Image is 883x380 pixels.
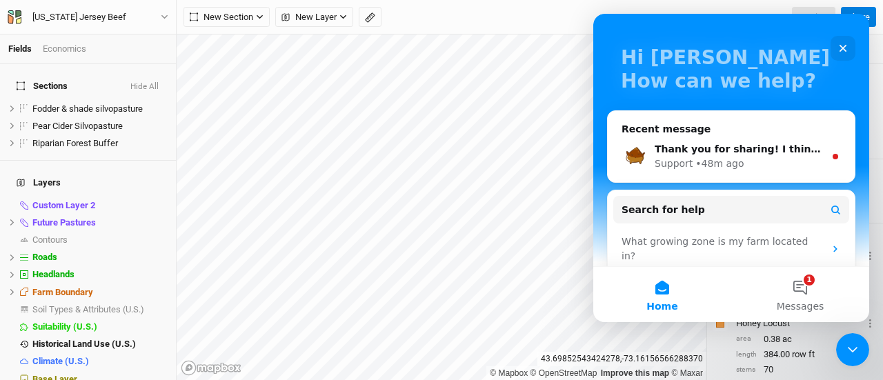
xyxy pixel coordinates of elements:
div: • 48m ago [102,143,150,157]
div: Headlands [32,269,168,280]
span: Climate (U.S.) [32,356,89,366]
span: Headlands [32,269,75,279]
span: Home [53,288,84,297]
canvas: Map [177,34,706,380]
span: Custom Layer 2 [32,200,95,210]
span: Historical Land Use (U.S.) [32,339,136,349]
span: Roads [32,252,57,262]
span: Sections [17,81,68,92]
div: What growing zone is my farm located in? [20,215,256,255]
span: ac [782,333,792,346]
div: Roads [32,252,168,263]
div: Climate (U.S.) [32,356,168,367]
button: Shortcut: M [359,7,381,28]
div: length [736,350,757,360]
button: New Section [183,7,270,28]
button: [US_STATE] Jersey Beef [7,10,169,25]
div: stems [736,365,757,375]
iframe: Intercom live chat [593,14,869,322]
span: Fodder & shade silvopasture [32,103,143,114]
a: Preview [792,7,835,28]
div: area [736,334,757,344]
button: Share [841,7,876,28]
a: Improve this map [601,368,669,378]
a: Fields [8,43,32,54]
div: What growing zone is my farm located in? [28,221,231,250]
span: Suitability (U.S.) [32,321,97,332]
span: Farm Boundary [32,287,93,297]
a: Maxar [671,368,703,378]
button: New Layer [275,7,353,28]
span: row ft [792,348,815,361]
span: Riparian Forest Buffer [32,138,118,148]
div: Suitability (U.S.) [32,321,168,332]
div: Future Pastures [32,217,168,228]
span: Messages [183,288,231,297]
span: Pear Cider Silvopasture [32,121,123,131]
div: Vermont Jersey Beef [32,10,126,24]
div: Custom Layer 2 [32,200,168,211]
button: Search for help [20,182,256,210]
div: Riparian Forest Buffer [32,138,168,149]
button: Hide All [130,82,159,92]
span: Future Pastures [32,217,96,228]
a: OpenStreetMap [530,368,597,378]
div: Fodder & shade silvopasture [32,103,168,114]
a: Mapbox logo [181,360,241,376]
div: Honey Locust [736,317,863,330]
div: Farm Boundary [32,287,168,298]
div: Historical Land Use (U.S.) [32,339,168,350]
span: Contours [32,234,68,245]
div: 70 [736,363,875,376]
span: New Layer [281,10,337,24]
span: New Section [190,10,253,24]
div: 0.38 [736,333,875,346]
div: Contours [32,234,168,246]
div: Soil Types & Attributes (U.S.) [32,304,168,315]
span: Soil Types & Attributes (U.S.) [32,304,144,314]
button: Crop Usage [866,315,875,331]
div: 43.69852543424278 , -73.16156566288370 [537,352,706,366]
button: Crop Usage [866,248,875,263]
div: [US_STATE] Jersey Beef [32,10,126,24]
span: Search for help [28,189,112,203]
span: Thank you for sharing! I think this might be a bug. Checking with our team. [61,130,474,141]
div: Economics [43,43,86,55]
div: Pear Cider Silvopasture [32,121,168,132]
button: Messages [138,253,276,308]
div: 384.00 [736,348,875,361]
a: Mapbox [490,368,528,378]
h4: Layers [8,169,168,197]
iframe: Intercom live chat [836,333,869,366]
div: Close [237,22,262,47]
div: Support [61,143,99,157]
